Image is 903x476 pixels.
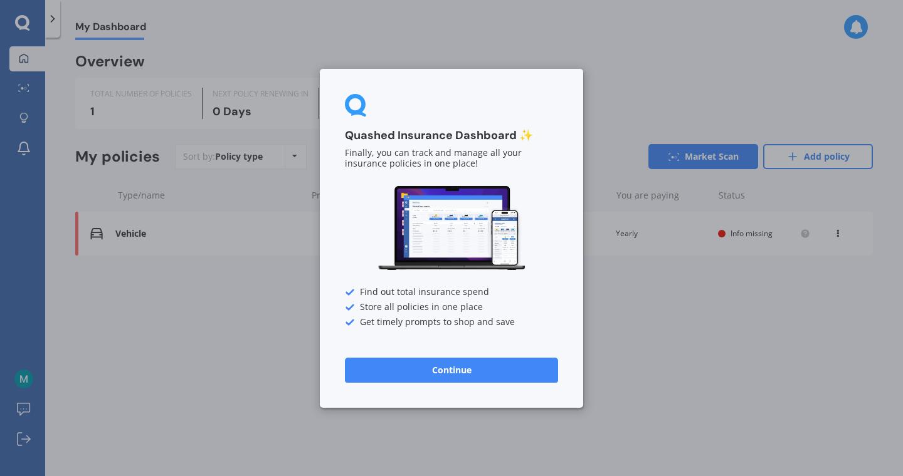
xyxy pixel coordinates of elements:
div: Find out total insurance spend [345,287,558,297]
img: Dashboard [376,184,527,272]
h3: Quashed Insurance Dashboard ✨ [345,128,558,143]
div: Store all policies in one place [345,302,558,312]
p: Finally, you can track and manage all your insurance policies in one place! [345,148,558,169]
button: Continue [345,357,558,382]
div: Get timely prompts to shop and save [345,317,558,327]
